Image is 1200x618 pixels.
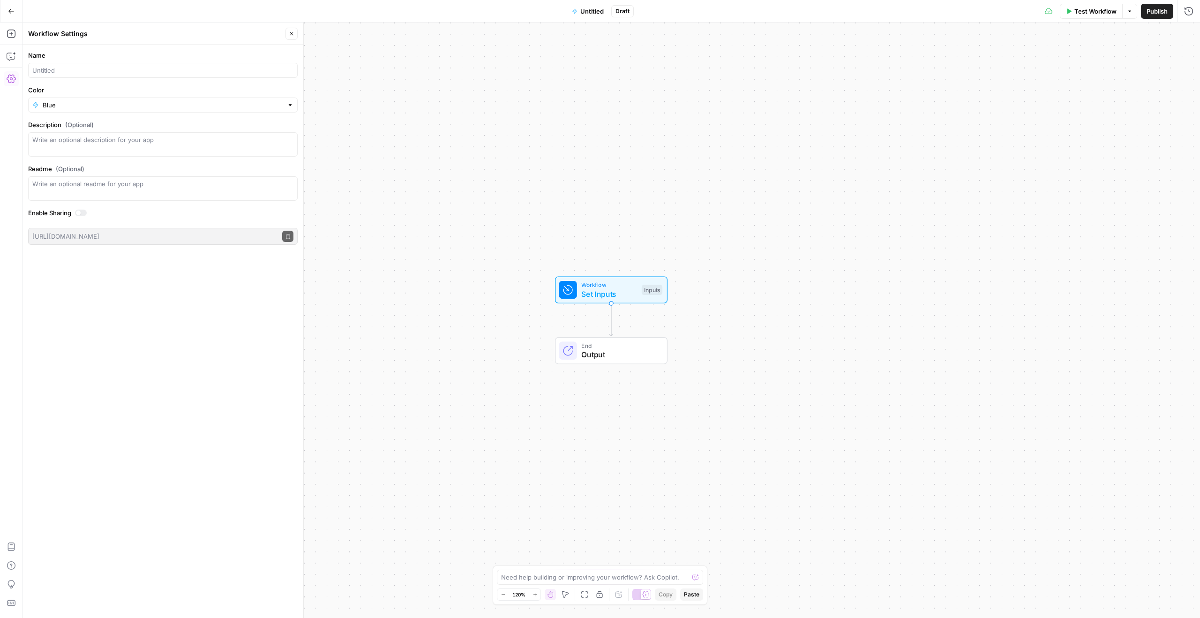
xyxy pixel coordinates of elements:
span: Draft [615,7,630,15]
label: Description [28,120,298,129]
span: Copy [659,590,673,599]
label: Enable Sharing [28,208,298,218]
input: Blue [43,100,283,110]
div: WorkflowSet InputsInputs [524,276,698,303]
button: Test Workflow [1060,4,1122,19]
div: Inputs [642,285,662,295]
span: (Optional) [56,164,84,173]
span: Paste [684,590,699,599]
g: Edge from start to end [609,303,613,336]
label: Color [28,85,298,95]
button: Paste [680,588,703,601]
span: Publish [1147,7,1168,16]
span: Workflow [581,280,637,289]
span: Untitled [580,7,604,16]
label: Name [28,51,298,60]
span: Output [581,349,658,360]
span: Set Inputs [581,288,637,300]
label: Readme [28,164,298,173]
span: (Optional) [65,120,94,129]
span: End [581,341,658,350]
input: Untitled [32,66,293,75]
button: Untitled [566,4,609,19]
div: EndOutput [524,337,698,364]
span: 120% [512,591,525,598]
span: Test Workflow [1074,7,1117,16]
button: Copy [655,588,676,601]
button: Publish [1141,4,1173,19]
div: Workflow Settings [28,29,283,38]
